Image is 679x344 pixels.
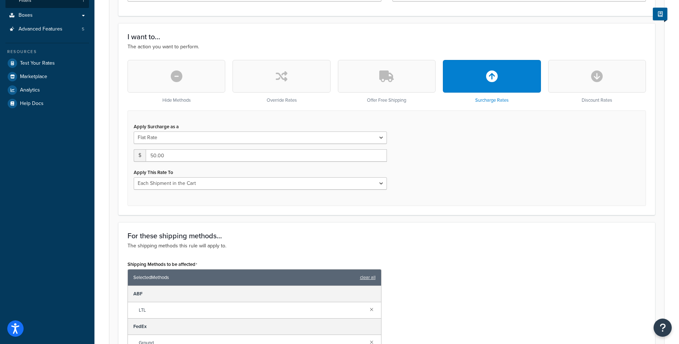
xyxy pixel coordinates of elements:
span: Analytics [20,87,40,93]
div: Discount Rates [548,60,646,103]
a: Advanced Features5 [5,23,89,36]
div: Offer Free Shipping [338,60,436,103]
span: Test Your Rates [20,60,55,66]
p: The shipping methods this rule will apply to. [128,242,646,250]
a: Test Your Rates [5,57,89,70]
a: clear all [360,272,376,283]
span: LTL [139,305,364,315]
label: Apply Surcharge as a [134,124,179,129]
span: 5 [82,26,84,32]
a: Analytics [5,84,89,97]
div: Hide Methods [128,60,225,103]
a: Marketplace [5,70,89,83]
span: Marketplace [20,74,47,80]
div: ABF [128,286,381,302]
label: Shipping Methods to be affected [128,262,197,267]
button: Open Resource Center [654,319,672,337]
label: Apply This Rate To [134,170,173,175]
p: The action you want to perform. [128,43,646,51]
div: Override Rates [233,60,330,103]
div: Surcharge Rates [443,60,541,103]
div: Resources [5,49,89,55]
span: Advanced Features [19,26,62,32]
span: Boxes [19,12,33,19]
div: FedEx [128,319,381,335]
span: $ [134,149,146,162]
button: Show Help Docs [653,8,667,20]
a: Boxes [5,9,89,22]
h3: I want to... [128,33,646,41]
li: Advanced Features [5,23,89,36]
span: Selected Methods [133,272,356,283]
h3: For these shipping methods... [128,232,646,240]
span: Help Docs [20,101,44,107]
a: Help Docs [5,97,89,110]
